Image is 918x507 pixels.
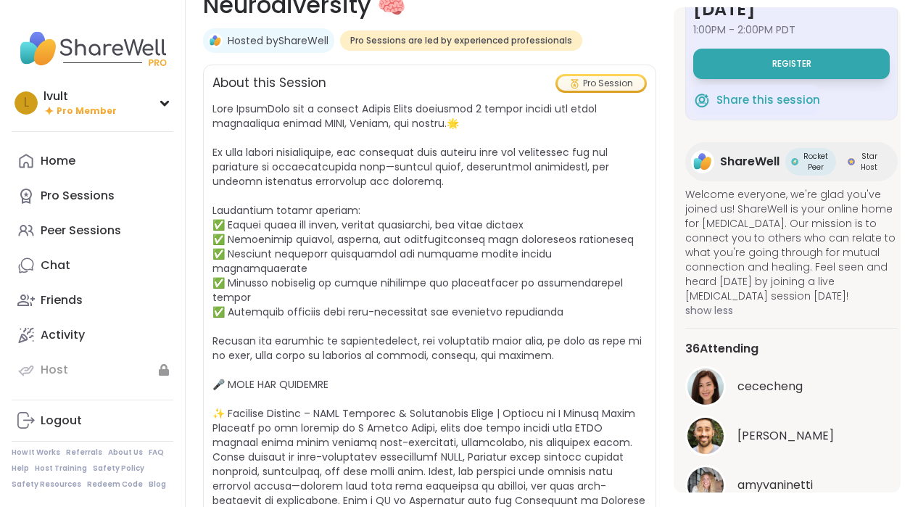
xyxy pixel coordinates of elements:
[41,188,115,204] div: Pro Sessions
[208,33,223,48] img: ShareWell
[41,223,121,239] div: Peer Sessions
[687,467,724,503] img: amyvaninetti
[24,94,29,112] span: l
[801,151,830,173] span: Rocket Peer
[693,49,890,79] button: Register
[858,151,880,173] span: Star Host
[558,76,645,91] div: Pro Session
[87,479,143,490] a: Redeem Code
[12,213,173,248] a: Peer Sessions
[41,362,68,378] div: Host
[12,479,81,490] a: Safety Resources
[737,427,834,445] span: brett
[12,144,173,178] a: Home
[685,366,898,407] a: cecechengcececheng
[12,353,173,387] a: Host
[149,448,164,458] a: FAQ
[693,22,890,37] span: 1:00PM - 2:00PM PDT
[687,418,724,454] img: brett
[12,318,173,353] a: Activity
[57,105,117,118] span: Pro Member
[12,448,60,458] a: How It Works
[350,35,572,46] span: Pro Sessions are led by experienced professionals
[720,153,780,170] span: ShareWell
[149,479,166,490] a: Blog
[685,187,898,303] span: Welcome everyone, we're glad you've joined us! ShareWell is your online home for [MEDICAL_DATA]. ...
[791,158,798,165] img: Rocket Peer
[737,477,813,494] span: amyvaninetti
[212,74,326,93] h2: About this Session
[41,413,82,429] div: Logout
[44,88,117,104] div: lvult
[12,463,29,474] a: Help
[12,248,173,283] a: Chat
[108,448,143,458] a: About Us
[693,85,820,115] button: Share this session
[848,158,855,165] img: Star Host
[41,153,75,169] div: Home
[41,327,85,343] div: Activity
[228,33,328,48] a: Hosted byShareWell
[12,403,173,438] a: Logout
[35,463,87,474] a: Host Training
[41,257,70,273] div: Chat
[41,292,83,308] div: Friends
[716,92,820,109] span: Share this session
[737,378,803,395] span: cececheng
[685,303,898,318] span: show less
[66,448,102,458] a: Referrals
[691,150,714,173] img: ShareWell
[93,463,144,474] a: Safety Policy
[685,142,898,181] a: ShareWellShareWellRocket PeerRocket PeerStar HostStar Host
[12,178,173,213] a: Pro Sessions
[772,58,811,70] span: Register
[685,416,898,456] a: brett[PERSON_NAME]
[685,340,758,358] span: 36 Attending
[12,283,173,318] a: Friends
[12,23,173,74] img: ShareWell Nav Logo
[693,91,711,109] img: ShareWell Logomark
[685,465,898,506] a: amyvaninettiamyvaninetti
[687,368,724,405] img: cececheng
